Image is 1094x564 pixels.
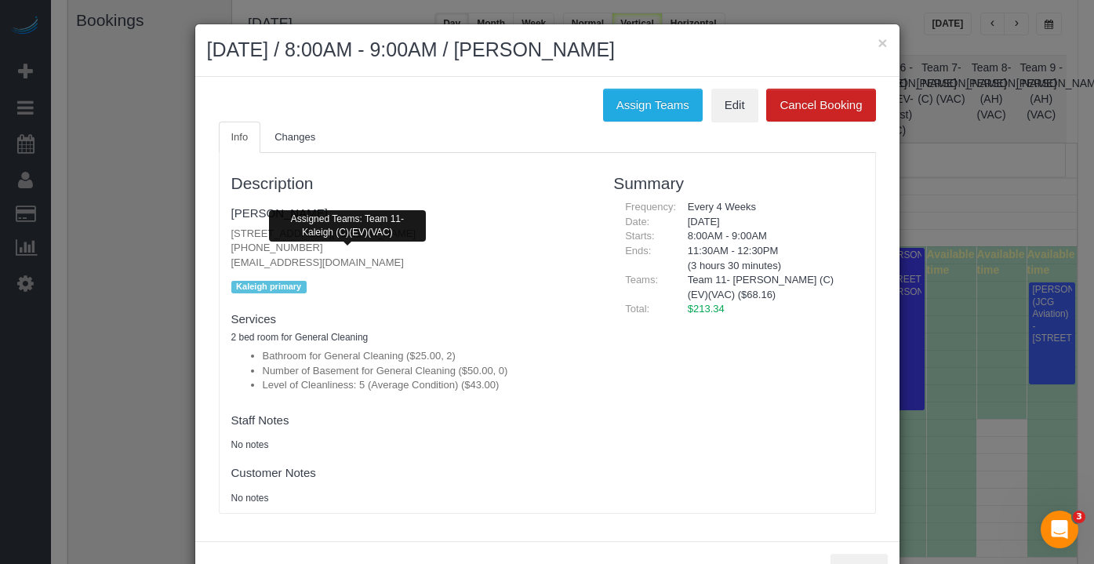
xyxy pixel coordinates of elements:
span: 3 [1073,511,1085,523]
iframe: Intercom live chat [1041,511,1078,548]
span: Changes [274,131,315,143]
h2: [DATE] / 8:00AM - 9:00AM / [PERSON_NAME] [207,36,888,64]
span: Starts: [625,230,655,242]
span: Ends: [625,245,651,257]
span: $213.34 [688,303,725,315]
li: Level of Cleanliness: 5 (Average Condition) ($43.00) [263,378,591,393]
span: Frequency: [625,201,676,213]
span: Kaleigh primary [231,281,307,293]
h5: 2 bed room for General Cleaning [231,333,591,343]
li: Number of Basement for General Cleaning ($50.00, 0) [263,364,591,379]
span: Total: [625,303,649,315]
h3: Summary [613,174,863,192]
pre: No notes [231,492,591,505]
button: × [878,35,887,51]
h4: Customer Notes [231,467,591,480]
span: Date: [625,216,649,227]
span: Info [231,131,249,143]
div: Assigned Teams: Team 11- Kaleigh (C)(EV)(VAC) [269,210,426,242]
a: [PERSON_NAME] [231,206,328,220]
pre: No notes [231,438,591,452]
p: [STREET_ADDRESS][PERSON_NAME] [PHONE_NUMBER] [EMAIL_ADDRESS][DOMAIN_NAME] [231,227,591,271]
div: [DATE] [676,215,863,230]
div: Every 4 Weeks [676,200,863,215]
li: Team 11- [PERSON_NAME] (C)(EV)(VAC) ($68.16) [688,273,852,302]
span: Teams: [625,274,658,286]
h4: Staff Notes [231,414,591,428]
h3: Description [231,174,591,192]
a: Edit [711,89,758,122]
div: 11:30AM - 12:30PM (3 hours 30 minutes) [676,244,863,273]
div: 8:00AM - 9:00AM [676,229,863,244]
li: Bathroom for General Cleaning ($25.00, 2) [263,349,591,364]
a: Info [219,122,261,154]
a: Changes [262,122,328,154]
button: Cancel Booking [766,89,875,122]
button: Assign Teams [603,89,703,122]
h4: Services [231,313,591,326]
